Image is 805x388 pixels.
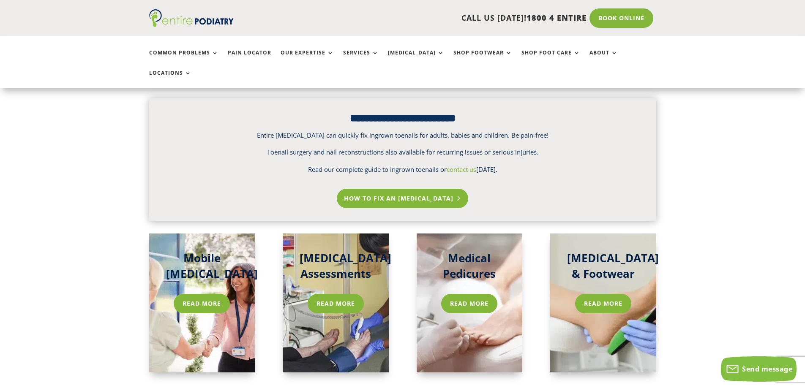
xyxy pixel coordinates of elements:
[742,364,792,374] span: Send message
[149,70,191,88] a: Locations
[589,8,653,28] a: Book Online
[149,20,234,29] a: Entire Podiatry
[441,294,497,313] a: Read more
[567,250,639,285] h3: [MEDICAL_DATA] & Footwear
[300,250,372,285] h3: [MEDICAL_DATA] Assessments
[151,164,654,175] p: Read our complete guide to ingrown toenails or [DATE].
[434,250,506,285] h3: Medical Pedicures
[149,9,234,27] img: logo (1)
[337,189,468,208] a: How To Fix An [MEDICAL_DATA]
[521,50,580,68] a: Shop Foot Care
[151,147,654,164] p: Toenail surgery and nail reconstructions also available for recurring issues or serious injuries.
[343,50,379,68] a: Services
[308,294,364,313] a: Read more
[453,50,512,68] a: Shop Footwear
[721,356,797,382] button: Send message
[575,294,631,313] a: Read More
[527,13,587,23] span: 1800 4 ENTIRE
[228,50,271,68] a: Pain Locator
[281,50,334,68] a: Our Expertise
[149,50,218,68] a: Common Problems
[589,50,618,68] a: About
[388,50,444,68] a: [MEDICAL_DATA]
[166,250,238,285] h3: Mobile [MEDICAL_DATA]
[266,13,587,24] p: CALL US [DATE]!
[151,130,654,147] p: Entire [MEDICAL_DATA] can quickly fix ingrown toenails for adults, babies and children. Be pain-f...
[447,165,476,174] a: contact us
[174,294,230,313] a: Read more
